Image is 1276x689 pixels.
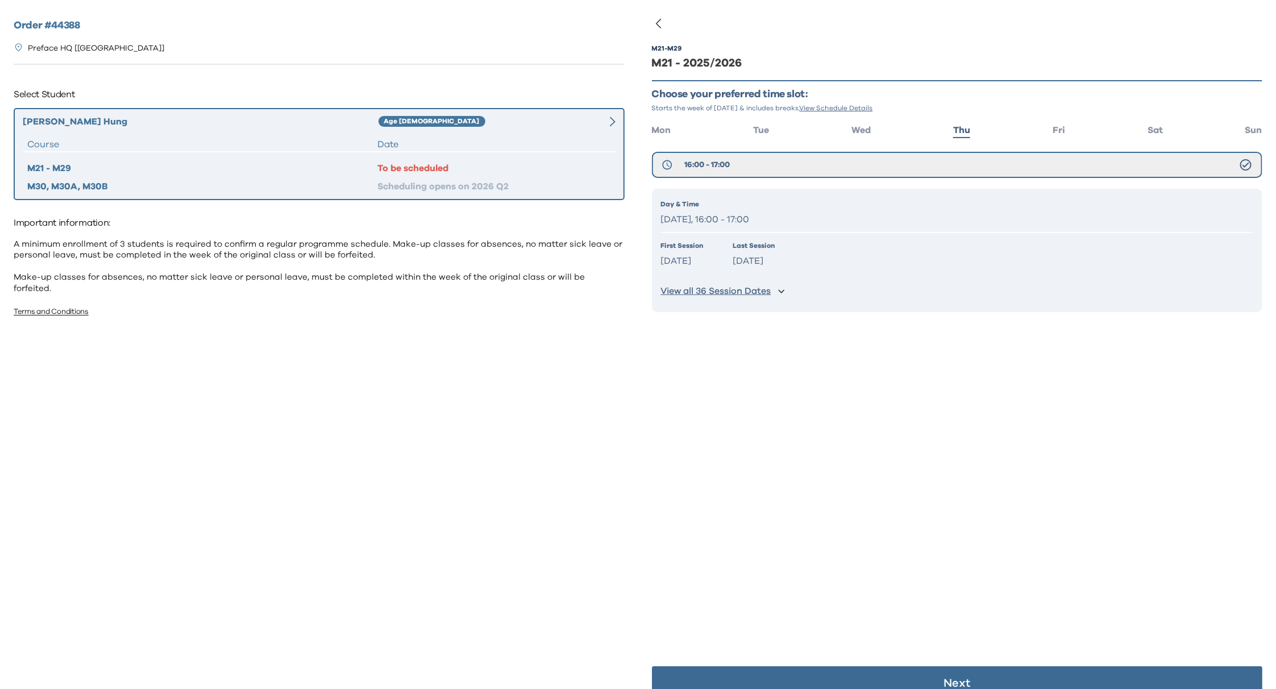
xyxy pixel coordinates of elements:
p: Last Session [733,240,775,251]
span: Mon [652,126,671,135]
p: [DATE], 16:00 - 17:00 [661,211,1254,228]
div: Date [377,138,611,151]
div: M21 - 2025/2026 [652,55,1263,71]
div: Scheduling opens on 2026 Q2 [377,180,611,193]
div: To be scheduled [377,161,611,175]
span: Thu [953,126,970,135]
span: View Schedule Details [800,105,873,111]
span: Sat [1148,126,1163,135]
p: [DATE] [733,253,775,269]
div: Age [DEMOGRAPHIC_DATA] [379,116,485,127]
span: Wed [851,126,871,135]
div: M30, M30A, M30B [27,180,377,193]
p: Day & Time [661,199,1254,209]
div: [PERSON_NAME] Hung [23,115,379,128]
div: M21 - M29 [652,44,682,53]
p: A minimum enrollment of 3 students is required to confirm a regular programme schedule. Make-up c... [14,239,625,294]
p: Preface HQ [[GEOGRAPHIC_DATA]] [28,43,164,55]
div: Course [27,138,377,151]
p: [DATE] [661,253,704,269]
p: Next [944,678,970,689]
span: Tue [753,126,769,135]
h2: Order # 44388 [14,18,625,34]
p: View all 36 Session Dates [661,285,771,297]
span: 16:00 - 17:00 [684,159,730,171]
button: View all 36 Session Dates [661,281,1254,302]
p: Choose your preferred time slot: [652,88,1263,101]
p: First Session [661,240,704,251]
div: M21 - M29 [27,161,377,175]
a: Terms and Conditions [14,308,89,316]
span: Fri [1053,126,1065,135]
p: Starts the week of [DATE] & includes breaks. [652,103,1263,113]
span: Sun [1245,126,1262,135]
p: Select Student [14,85,625,103]
button: 16:00 - 17:00 [652,152,1263,178]
p: Important information: [14,214,625,232]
